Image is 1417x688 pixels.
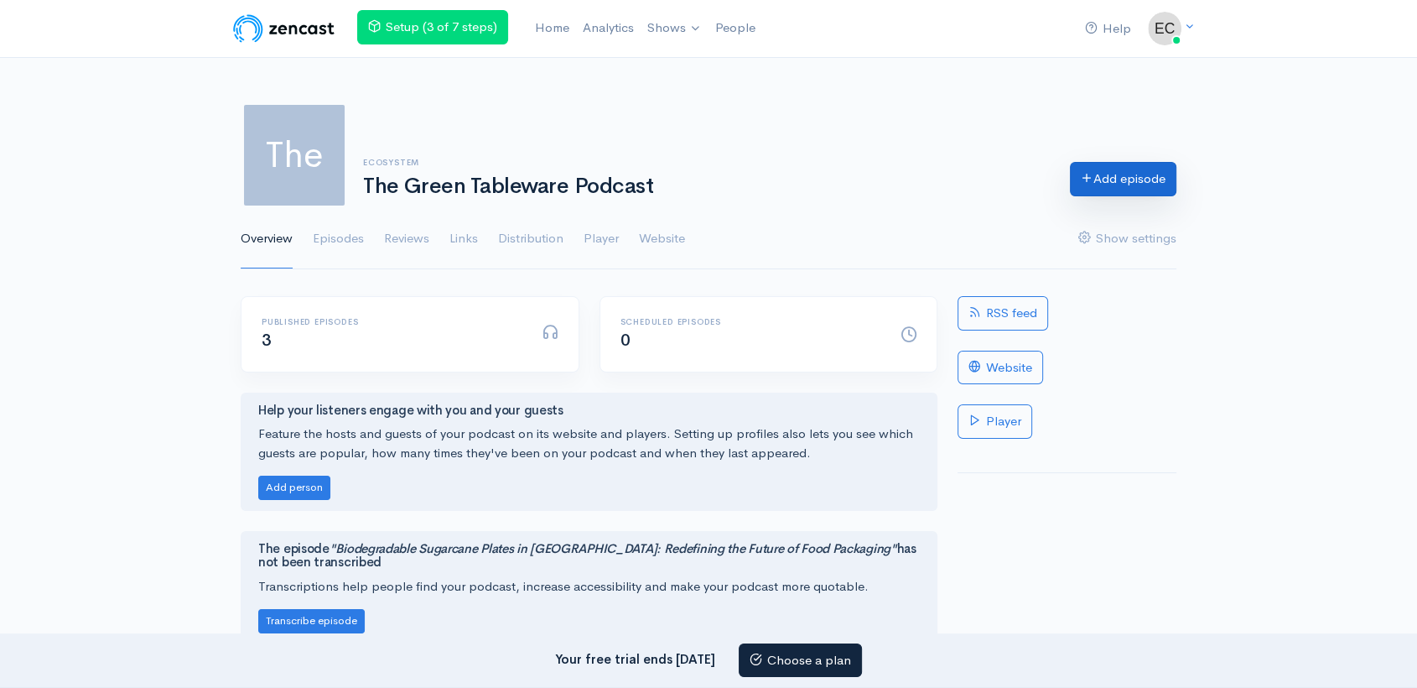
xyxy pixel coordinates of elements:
a: Show settings [1078,209,1176,269]
p: Feature the hosts and guests of your podcast on its website and players. Setting up profiles also... [258,425,920,462]
a: Analytics [576,10,641,46]
a: Links [449,209,478,269]
i: "Biodegradable Sugarcane Plates in [GEOGRAPHIC_DATA]: Redefining the Future of Food Packaging" [330,540,897,556]
h4: The episode has not been transcribed [258,542,920,570]
a: Website [639,209,685,269]
a: Help [1078,11,1138,47]
a: Player [958,404,1032,439]
h6: Scheduled episodes [620,317,880,326]
span: 3 [262,330,272,351]
a: Player [584,209,619,269]
img: ... [1148,12,1181,45]
a: Home [528,10,576,46]
a: People [708,10,761,46]
button: Transcribe episode [258,609,365,633]
a: Overview [241,209,293,269]
h6: ecosystem [363,158,1050,167]
a: Reviews [384,209,429,269]
h1: The Green Tableware Podcast [363,175,1050,199]
a: Choose a plan [739,644,862,678]
a: Add person [258,478,330,494]
span: 0 [620,330,631,351]
img: ZenCast Logo [231,12,337,45]
p: Transcriptions help people find your podcast, increase accessibility and make your podcast more q... [258,577,920,597]
a: Distribution [498,209,563,269]
a: Episodes [313,209,364,269]
a: Transcribe episode [258,612,365,628]
h4: Help your listeners engage with you and your guests [258,404,920,418]
span: The [241,102,348,209]
a: Website [958,351,1043,385]
a: Setup (3 of 7 steps) [357,10,508,44]
button: Add person [258,476,330,500]
a: Shows [641,10,708,47]
h6: Published episodes [262,317,522,326]
strong: Your free trial ends [DATE] [555,650,715,666]
a: RSS feed [958,296,1048,331]
a: Add episode [1070,162,1176,196]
